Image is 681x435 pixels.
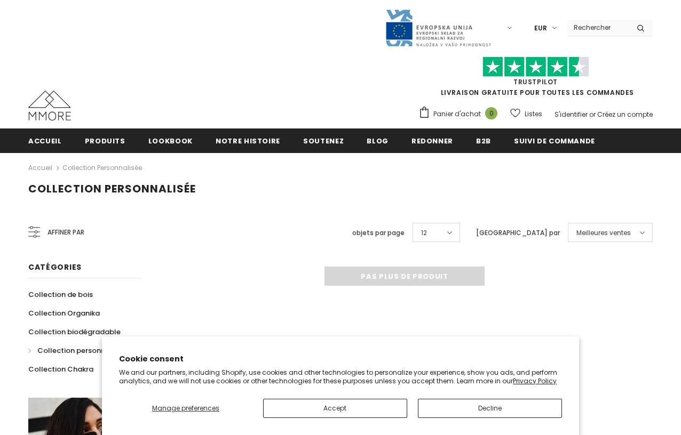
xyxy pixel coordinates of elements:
[303,136,344,146] span: soutenez
[514,136,595,146] span: Suivi de commande
[482,57,589,77] img: Faites confiance aux étoiles pilotes
[385,23,492,32] a: Javni Razpis
[411,128,453,152] a: Redonner
[513,376,557,385] a: Privacy Policy
[597,110,653,119] a: Créez un compte
[352,228,405,238] label: objets par page
[367,128,389,152] a: Blog
[476,228,560,238] label: [GEOGRAPHIC_DATA] par
[476,136,491,146] span: B2B
[28,304,100,323] a: Collection Organika
[433,109,481,119] span: Panier d'achat
[303,128,344,152] a: soutenez
[476,128,491,152] a: B2B
[576,228,631,238] span: Meilleures ventes
[62,163,142,172] a: Collection personnalisée
[216,128,280,152] a: Notre histoire
[85,128,125,152] a: Produits
[119,353,561,365] h2: Cookie consent
[148,128,193,152] a: Lookbook
[28,289,93,300] span: Collection de bois
[152,404,219,413] span: Manage preferences
[589,110,596,119] span: or
[367,136,389,146] span: Blog
[119,368,561,385] p: We and our partners, including Shopify, use cookies and other technologies to personalize your ex...
[28,341,126,360] a: Collection personnalisée
[567,20,629,35] input: Search Site
[418,106,503,122] a: Panier d'achat 0
[418,399,562,418] button: Decline
[28,285,93,304] a: Collection de bois
[525,109,542,119] span: Listes
[47,227,84,238] span: Affiner par
[28,181,196,196] span: Collection personnalisée
[513,77,558,86] a: TrustPilot
[534,23,547,34] span: EUR
[216,136,280,146] span: Notre histoire
[28,136,62,146] span: Accueil
[263,399,407,418] button: Accept
[28,128,62,152] a: Accueil
[418,61,653,97] span: LIVRAISON GRATUITE POUR TOUTES LES COMMANDES
[411,136,453,146] span: Redonner
[28,262,82,272] span: Catégories
[385,9,492,47] img: Javni Razpis
[555,110,588,119] a: S'identifier
[28,91,71,120] img: Cas MMORE
[148,136,193,146] span: Lookbook
[510,104,542,123] a: Listes
[421,228,427,238] span: 12
[28,308,100,318] span: Collection Organika
[28,364,93,374] span: Collection Chakra
[514,128,595,152] a: Suivi de commande
[85,136,125,146] span: Produits
[37,345,126,356] span: Collection personnalisée
[119,399,252,418] button: Manage preferences
[28,323,121,341] a: Collection biodégradable
[28,360,93,378] a: Collection Chakra
[28,162,52,174] a: Accueil
[485,107,497,119] span: 0
[28,327,121,337] span: Collection biodégradable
